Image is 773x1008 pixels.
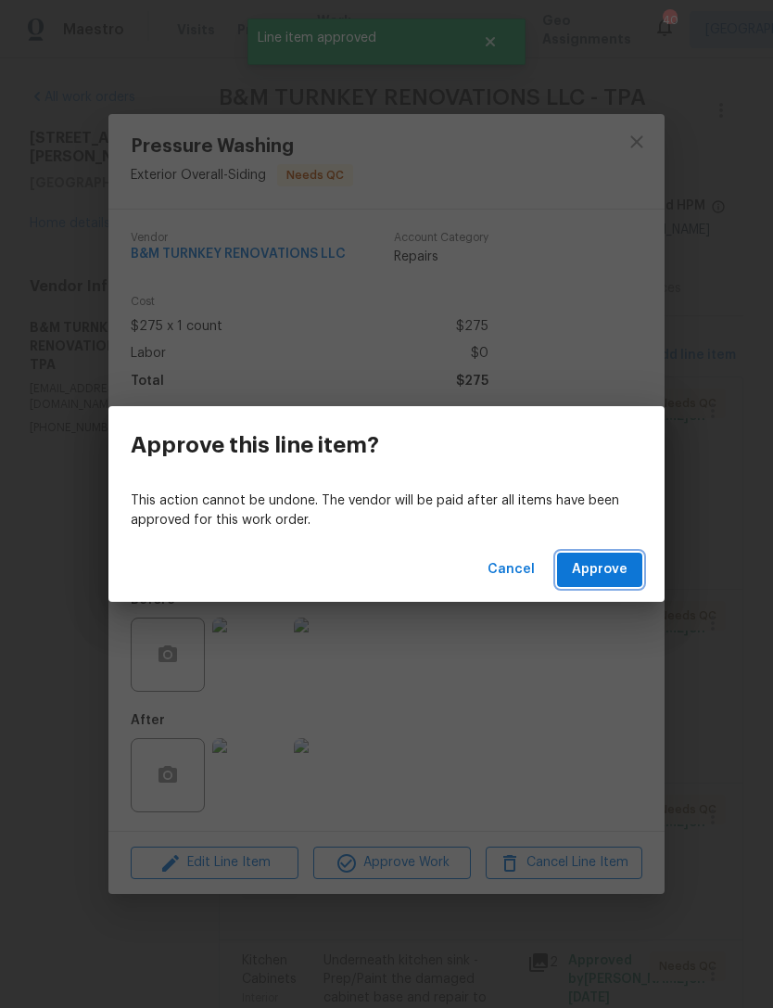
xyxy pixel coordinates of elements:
[131,491,642,530] p: This action cannot be undone. The vendor will be paid after all items have been approved for this...
[488,558,535,581] span: Cancel
[572,558,627,581] span: Approve
[480,553,542,587] button: Cancel
[131,432,379,458] h3: Approve this line item?
[557,553,642,587] button: Approve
